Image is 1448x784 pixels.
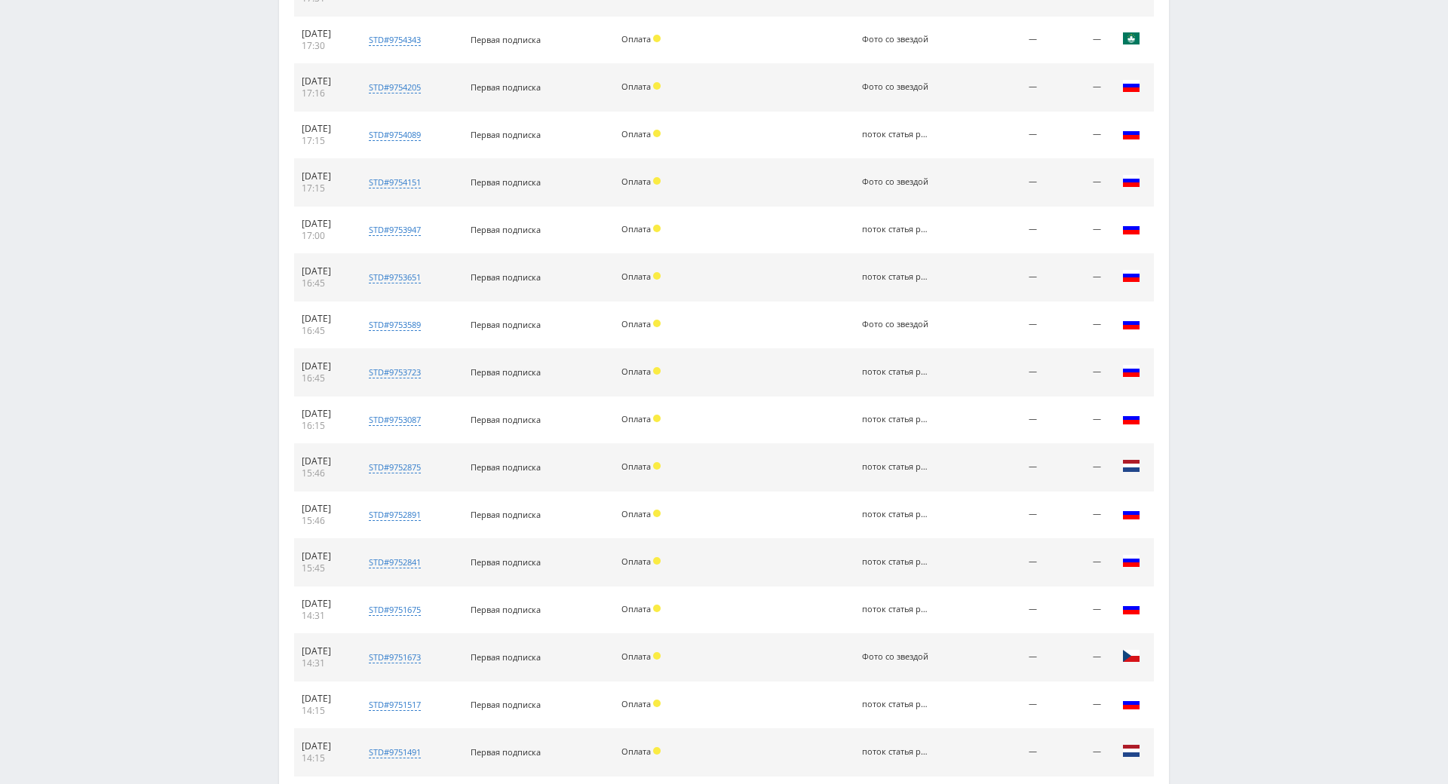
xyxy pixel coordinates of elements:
[471,34,541,45] span: Первая подписка
[966,492,1045,539] td: —
[621,746,651,757] span: Оплата
[1045,634,1109,681] td: —
[966,586,1045,634] td: —
[862,225,930,234] div: поток статья рерайт
[1122,504,1140,522] img: rus.png
[302,610,347,622] div: 14:31
[471,271,541,283] span: Первая подписка
[1045,254,1109,302] td: —
[1122,267,1140,285] img: rus.png
[966,17,1045,64] td: —
[369,651,421,663] div: std#9751673
[966,112,1045,159] td: —
[621,318,651,329] span: Оплата
[862,415,930,424] div: поток статья рерайт
[369,319,421,331] div: std#9753589
[653,652,661,660] span: Холд
[1122,29,1140,47] img: mac.png
[1122,219,1140,237] img: rus.png
[471,129,541,140] span: Первая подписка
[302,645,347,657] div: [DATE]
[862,747,930,757] div: поток статья рерайт
[302,740,347,752] div: [DATE]
[621,413,651,424] span: Оплата
[621,81,651,92] span: Оплата
[621,176,651,187] span: Оплата
[966,539,1045,586] td: —
[653,225,661,232] span: Холд
[1045,349,1109,397] td: —
[302,28,347,40] div: [DATE]
[302,75,347,87] div: [DATE]
[1122,742,1140,760] img: nld.png
[862,510,930,519] div: поток статья рерайт
[369,366,421,378] div: std#9753723
[302,752,347,764] div: 14:15
[966,64,1045,112] td: —
[966,444,1045,492] td: —
[1122,694,1140,712] img: rus.png
[862,367,930,377] div: поток статья рерайт
[621,223,651,234] span: Оплата
[653,510,661,517] span: Холд
[471,746,541,758] span: Первая подписка
[1045,159,1109,207] td: —
[369,224,421,236] div: std#9753947
[653,177,661,185] span: Холд
[302,87,347,100] div: 17:16
[862,130,930,139] div: поток статья рерайт
[302,360,347,372] div: [DATE]
[302,705,347,717] div: 14:15
[302,503,347,515] div: [DATE]
[653,557,661,565] span: Холд
[1045,397,1109,444] td: —
[653,747,661,755] span: Холд
[653,320,661,327] span: Холд
[1122,362,1140,380] img: rus.png
[471,604,541,615] span: Первая подписка
[1045,17,1109,64] td: —
[621,698,651,709] span: Оплата
[653,605,661,612] span: Холд
[862,272,930,282] div: поток статья рерайт
[862,320,930,329] div: Фото со звездой
[302,182,347,194] div: 17:15
[369,176,421,188] div: std#9754151
[653,35,661,42] span: Холд
[1045,539,1109,586] td: —
[653,130,661,137] span: Холд
[862,652,930,662] div: Фото со звездой
[471,224,541,235] span: Первая подписка
[621,508,651,519] span: Оплата
[471,414,541,425] span: Первая подписка
[369,271,421,283] div: std#9753651
[369,699,421,711] div: std#9751517
[369,509,421,521] div: std#9752891
[966,159,1045,207] td: —
[1122,409,1140,427] img: rus.png
[302,372,347,384] div: 16:45
[302,325,347,337] div: 16:45
[1122,77,1140,95] img: rus.png
[653,82,661,90] span: Холд
[621,603,651,614] span: Оплата
[621,33,651,44] span: Оплата
[621,461,651,472] span: Оплата
[302,265,347,277] div: [DATE]
[1045,681,1109,729] td: —
[966,302,1045,349] td: —
[369,556,421,568] div: std#9752841
[1122,552,1140,570] img: rus.png
[653,700,661,707] span: Холд
[369,129,421,141] div: std#9754089
[1122,457,1140,475] img: nld.png
[966,681,1045,729] td: —
[302,218,347,230] div: [DATE]
[862,177,930,187] div: Фото со звездой
[966,349,1045,397] td: —
[302,170,347,182] div: [DATE]
[966,207,1045,254] td: —
[302,277,347,289] div: 16:45
[471,651,541,663] span: Первая подписка
[862,35,930,44] div: Фото со звездой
